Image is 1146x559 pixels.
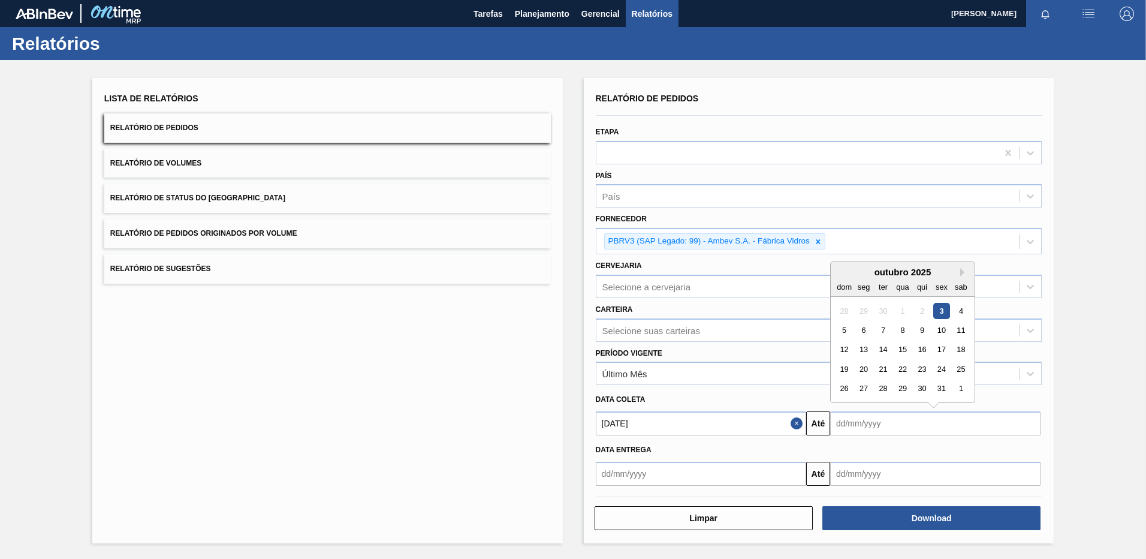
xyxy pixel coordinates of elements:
label: Etapa [596,128,619,136]
span: Relatórios [632,7,672,21]
input: dd/mm/yyyy [830,411,1041,435]
div: seg [855,279,871,295]
div: Choose segunda-feira, 6 de outubro de 2025 [855,322,871,338]
div: Choose terça-feira, 7 de outubro de 2025 [875,322,891,338]
div: sex [933,279,949,295]
div: qui [914,279,930,295]
span: Relatório de Status do [GEOGRAPHIC_DATA] [110,194,285,202]
div: Choose quarta-feira, 29 de outubro de 2025 [894,381,910,397]
input: dd/mm/yyyy [596,462,806,486]
div: País [602,191,620,202]
button: Limpar [595,506,813,530]
div: Choose segunda-feira, 13 de outubro de 2025 [855,342,871,358]
div: Selecione suas carteiras [602,325,700,335]
span: Data Entrega [596,446,652,454]
h1: Relatórios [12,37,225,50]
div: Choose sexta-feira, 10 de outubro de 2025 [933,322,949,338]
span: Relatório de Pedidos Originados por Volume [110,229,297,238]
div: Not available quinta-feira, 2 de outubro de 2025 [914,303,930,319]
div: Choose domingo, 12 de outubro de 2025 [836,342,852,358]
div: qua [894,279,910,295]
div: Choose sábado, 18 de outubro de 2025 [953,342,969,358]
div: Choose sábado, 25 de outubro de 2025 [953,361,969,377]
button: Relatório de Sugestões [104,254,551,284]
img: TNhmsLtSVTkK8tSr43FrP2fwEKptu5GPRR3wAAAABJRU5ErkJggg== [16,8,73,19]
span: Data coleta [596,395,646,404]
button: Relatório de Volumes [104,149,551,178]
div: Choose domingo, 19 de outubro de 2025 [836,361,852,377]
span: Lista de Relatórios [104,94,198,103]
div: Choose segunda-feira, 27 de outubro de 2025 [855,381,871,397]
button: Até [806,462,830,486]
input: dd/mm/yyyy [830,462,1041,486]
span: Relatório de Pedidos [110,124,198,132]
div: Choose sexta-feira, 24 de outubro de 2025 [933,361,949,377]
div: Choose quinta-feira, 23 de outubro de 2025 [914,361,930,377]
span: Relatório de Pedidos [596,94,699,103]
div: Not available quarta-feira, 1 de outubro de 2025 [894,303,910,319]
div: Choose quinta-feira, 16 de outubro de 2025 [914,342,930,358]
div: dom [836,279,852,295]
div: Choose segunda-feira, 20 de outubro de 2025 [855,361,871,377]
img: Logout [1120,7,1134,21]
div: Choose sexta-feira, 3 de outubro de 2025 [933,303,949,319]
div: Choose domingo, 5 de outubro de 2025 [836,322,852,338]
label: Período Vigente [596,349,662,357]
div: Choose quinta-feira, 9 de outubro de 2025 [914,322,930,338]
div: ter [875,279,891,295]
span: Gerencial [581,7,620,21]
div: outubro 2025 [831,267,975,277]
div: Choose quarta-feira, 8 de outubro de 2025 [894,322,910,338]
div: Choose quarta-feira, 15 de outubro de 2025 [894,342,910,358]
button: Notificações [1026,5,1064,22]
button: Relatório de Status do [GEOGRAPHIC_DATA] [104,184,551,213]
div: Choose terça-feira, 28 de outubro de 2025 [875,381,891,397]
img: userActions [1081,7,1096,21]
div: month 2025-10 [834,301,970,398]
label: País [596,172,612,180]
input: dd/mm/yyyy [596,411,806,435]
div: Choose sábado, 4 de outubro de 2025 [953,303,969,319]
label: Fornecedor [596,215,647,223]
span: Relatório de Sugestões [110,265,211,273]
div: Selecione a cervejaria [602,281,691,291]
button: Download [822,506,1041,530]
label: Cervejaria [596,262,642,270]
div: Choose sexta-feira, 17 de outubro de 2025 [933,342,949,358]
div: sab [953,279,969,295]
button: Relatório de Pedidos [104,113,551,143]
div: Choose sábado, 11 de outubro de 2025 [953,322,969,338]
button: Até [806,411,830,435]
span: Tarefas [474,7,503,21]
div: Choose sábado, 1 de novembro de 2025 [953,381,969,397]
div: Choose quinta-feira, 30 de outubro de 2025 [914,381,930,397]
div: Choose sexta-feira, 31 de outubro de 2025 [933,381,949,397]
div: Not available domingo, 28 de setembro de 2025 [836,303,852,319]
div: Choose quarta-feira, 22 de outubro de 2025 [894,361,910,377]
div: Choose domingo, 26 de outubro de 2025 [836,381,852,397]
div: PBRV3 (SAP Legado: 99) - Ambev S.A. - Fábrica Vidros [605,234,812,249]
div: Choose terça-feira, 21 de outubro de 2025 [875,361,891,377]
button: Relatório de Pedidos Originados por Volume [104,219,551,248]
div: Not available segunda-feira, 29 de setembro de 2025 [855,303,871,319]
label: Carteira [596,305,633,314]
button: Next Month [960,268,969,277]
div: Choose terça-feira, 14 de outubro de 2025 [875,342,891,358]
span: Planejamento [515,7,569,21]
div: Último Mês [602,369,647,379]
button: Close [791,411,806,435]
span: Relatório de Volumes [110,159,201,167]
div: Not available terça-feira, 30 de setembro de 2025 [875,303,891,319]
